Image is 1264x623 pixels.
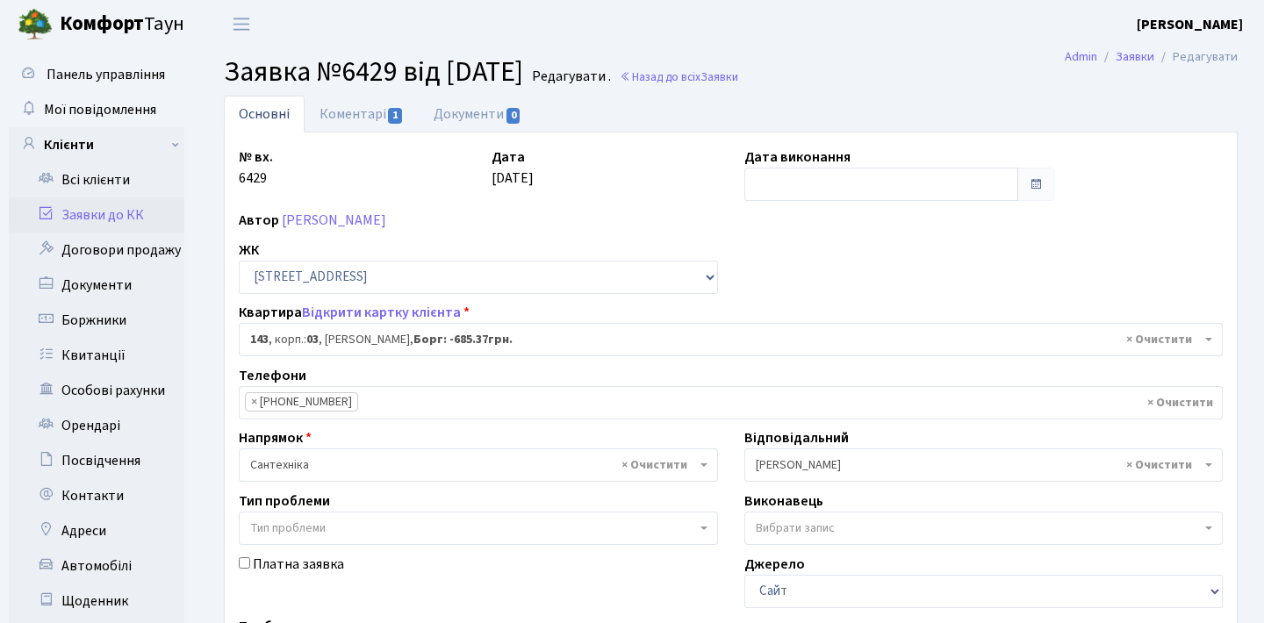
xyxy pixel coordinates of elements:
[621,456,687,474] span: Видалити всі елементи
[250,331,1201,348] span: <b>143</b>, корп.: <b>03</b>, Подмазіна Валентина Сергіївна, <b>Борг: -685.37грн.</b>
[239,427,312,448] label: Напрямок
[1137,15,1243,34] b: [PERSON_NAME]
[9,584,184,619] a: Щоденник
[239,302,470,323] label: Квартира
[224,52,523,92] span: Заявка №6429 від [DATE]
[282,211,386,230] a: [PERSON_NAME]
[250,331,269,348] b: 143
[506,108,521,124] span: 0
[9,57,184,92] a: Панель управління
[1116,47,1154,66] a: Заявки
[9,127,184,162] a: Клієнти
[388,108,402,124] span: 1
[251,393,257,411] span: ×
[9,408,184,443] a: Орендарі
[9,92,184,127] a: Мої повідомлення
[1065,47,1097,66] a: Admin
[1126,456,1192,474] span: Видалити всі елементи
[250,456,696,474] span: Сантехніка
[239,210,279,231] label: Автор
[239,365,306,386] label: Телефони
[9,268,184,303] a: Документи
[239,491,330,512] label: Тип проблеми
[492,147,525,168] label: Дата
[9,478,184,513] a: Контакти
[18,7,53,42] img: logo.png
[47,65,165,84] span: Панель управління
[9,548,184,584] a: Автомобілі
[756,456,1202,474] span: Синельник С.В.
[756,519,835,537] span: Вибрати запис
[700,68,738,85] span: Заявки
[306,331,319,348] b: 03
[1154,47,1238,67] li: Редагувати
[245,392,358,412] li: +380973311376
[9,373,184,408] a: Особові рахунки
[620,68,738,85] a: Назад до всіхЗаявки
[1137,14,1243,35] a: [PERSON_NAME]
[239,323,1223,356] span: <b>143</b>, корп.: <b>03</b>, Подмазіна Валентина Сергіївна, <b>Борг: -685.37грн.</b>
[219,10,263,39] button: Переключити навігацію
[60,10,144,38] b: Комфорт
[9,162,184,197] a: Всі клієнти
[9,197,184,233] a: Заявки до КК
[60,10,184,39] span: Таун
[239,240,259,261] label: ЖК
[744,448,1224,482] span: Синельник С.В.
[239,448,718,482] span: Сантехніка
[253,554,344,575] label: Платна заявка
[44,100,156,119] span: Мої повідомлення
[744,491,823,512] label: Виконавець
[1126,331,1192,348] span: Видалити всі елементи
[413,331,513,348] b: Борг: -685.37грн.
[1147,394,1213,412] span: Видалити всі елементи
[9,513,184,548] a: Адреси
[9,338,184,373] a: Квитанції
[250,519,326,537] span: Тип проблеми
[226,147,478,201] div: 6429
[1038,39,1264,75] nav: breadcrumb
[478,147,731,201] div: [DATE]
[9,233,184,268] a: Договори продажу
[744,147,851,168] label: Дата виконання
[302,303,461,322] a: Відкрити картку клієнта
[744,427,849,448] label: Відповідальний
[9,303,184,338] a: Боржники
[419,96,536,132] a: Документи
[9,443,184,478] a: Посвідчення
[744,554,805,575] label: Джерело
[305,96,419,132] a: Коментарі
[239,147,273,168] label: № вх.
[224,96,305,132] a: Основні
[528,68,611,85] small: Редагувати .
